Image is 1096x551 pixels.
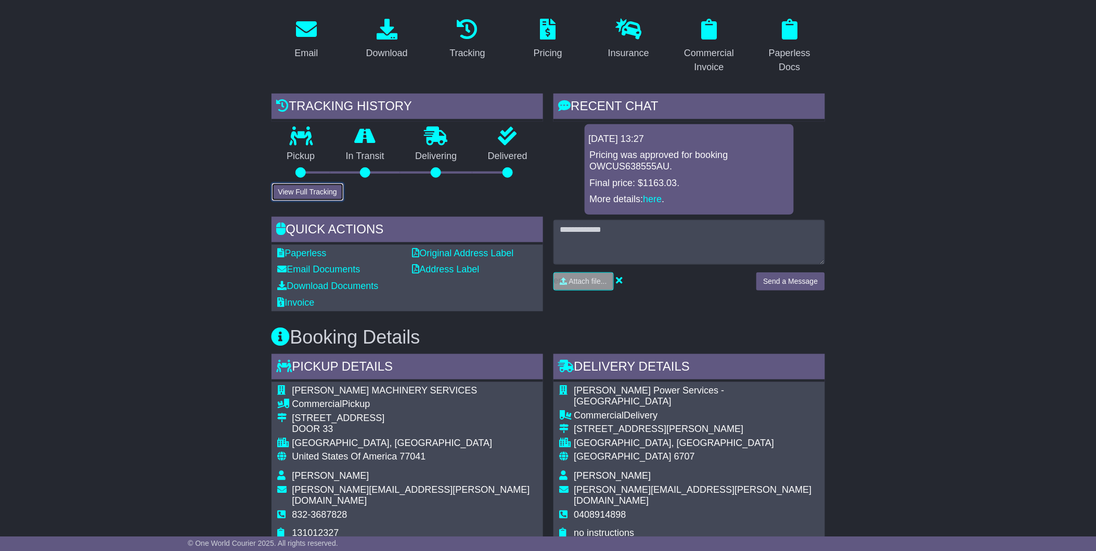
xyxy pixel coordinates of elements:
p: Final price: $1163.03. [590,178,789,189]
a: Invoice [278,297,315,308]
span: 0408914898 [574,509,626,520]
button: View Full Tracking [272,183,344,201]
div: [STREET_ADDRESS][PERSON_NAME] [574,424,819,435]
div: [STREET_ADDRESS] [292,413,537,424]
div: Pickup Details [272,354,543,382]
div: Email [294,46,318,60]
span: 832-3687828 [292,509,347,520]
p: More details: . [590,194,789,205]
div: Delivery Details [553,354,825,382]
div: Delivery [574,410,819,422]
div: Pricing [534,46,562,60]
div: Pickup [292,399,537,410]
div: Tracking [449,46,485,60]
span: [PERSON_NAME][EMAIL_ADDRESS][PERSON_NAME][DOMAIN_NAME] [574,484,812,506]
a: here [643,194,662,204]
a: Email Documents [278,264,360,274]
span: [PERSON_NAME] MACHINERY SERVICES [292,385,478,396]
a: Commercial Invoice [674,15,744,78]
a: Pricing [527,15,569,64]
a: Download [359,15,415,64]
div: Insurance [608,46,649,60]
div: Commercial Invoice [681,46,738,74]
div: [DATE] 13:27 [589,134,790,145]
span: [PERSON_NAME] [292,470,369,481]
p: Delivering [400,151,473,162]
h3: Booking Details [272,327,825,348]
span: [PERSON_NAME] Power Services - [GEOGRAPHIC_DATA] [574,385,725,407]
span: [PERSON_NAME][EMAIL_ADDRESS][PERSON_NAME][DOMAIN_NAME] [292,484,530,506]
p: Delivered [472,151,543,162]
span: 6707 [674,451,695,462]
p: Pricing was approved for booking OWCUS638555AU. [590,150,789,172]
a: Insurance [601,15,656,64]
span: [PERSON_NAME] [574,470,651,481]
span: no instructions [574,528,635,539]
div: [GEOGRAPHIC_DATA], [GEOGRAPHIC_DATA] [574,438,819,449]
a: Download Documents [278,281,379,291]
div: [GEOGRAPHIC_DATA], [GEOGRAPHIC_DATA] [292,438,537,449]
span: [GEOGRAPHIC_DATA] [574,451,672,462]
div: Quick Actions [272,217,543,245]
span: 77041 [400,451,426,462]
a: Paperless [278,248,327,258]
span: 131012327 [292,528,339,539]
a: Email [288,15,325,64]
span: Commercial [574,410,624,421]
a: Address Label [412,264,480,274]
a: Original Address Label [412,248,514,258]
div: Download [366,46,408,60]
span: Commercial [292,399,342,409]
button: Send a Message [756,272,824,291]
a: Paperless Docs [755,15,825,78]
span: United States Of America [292,451,397,462]
div: Paperless Docs [762,46,818,74]
p: In Transit [330,151,400,162]
div: RECENT CHAT [553,94,825,122]
a: Tracking [443,15,492,64]
span: © One World Courier 2025. All rights reserved. [188,539,338,547]
div: DOOR 33 [292,424,537,435]
div: Tracking history [272,94,543,122]
p: Pickup [272,151,331,162]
